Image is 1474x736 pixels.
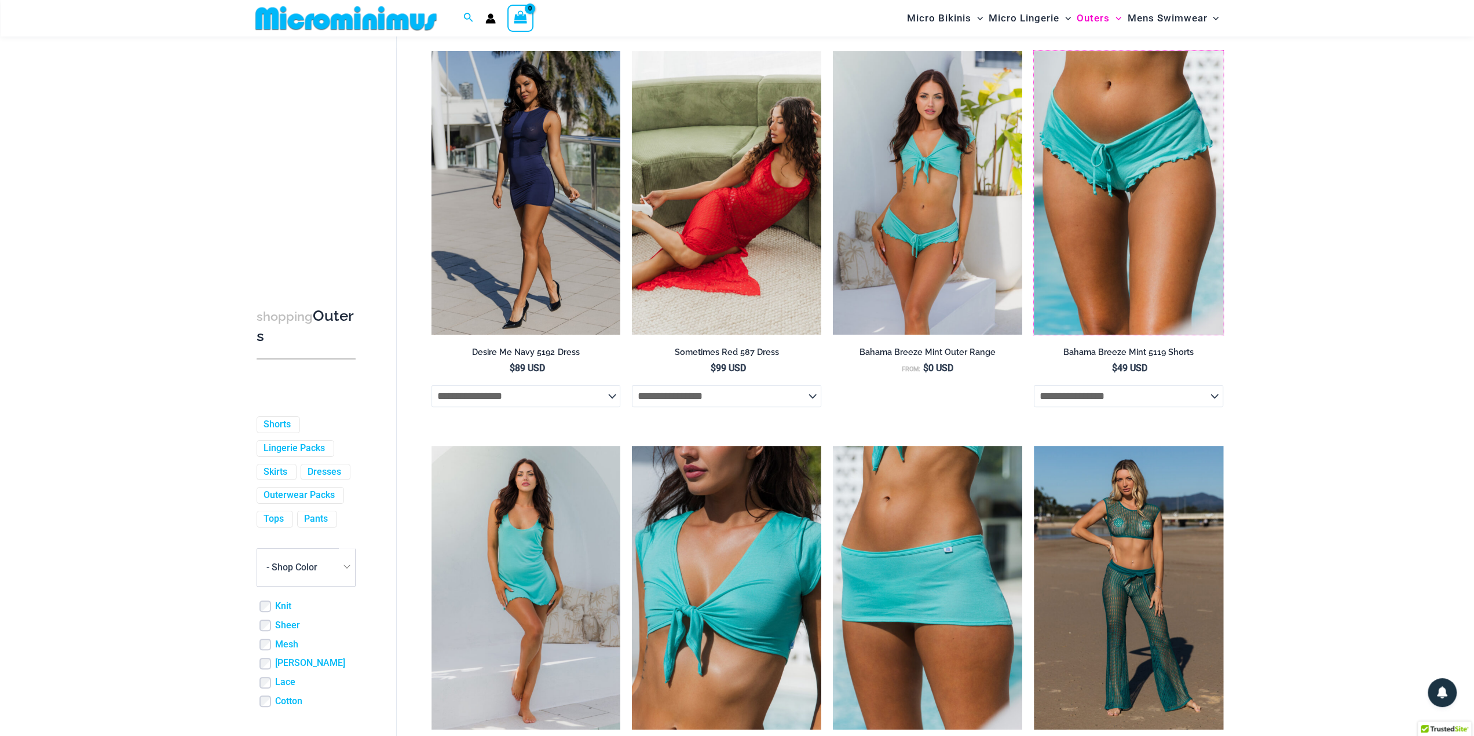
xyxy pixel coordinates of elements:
[833,347,1022,358] h2: Bahama Breeze Mint Outer Range
[275,658,345,670] a: [PERSON_NAME]
[1110,3,1121,33] span: Menu Toggle
[275,620,300,632] a: Sheer
[264,513,284,525] a: Tops
[264,466,287,478] a: Skirts
[632,347,821,362] a: Sometimes Red 587 Dress
[632,446,821,730] a: Bahama Breeze Mint 9116 Crop Top 01Bahama Breeze Mint 9116 Crop Top 02Bahama Breeze Mint 9116 Cro...
[431,446,621,730] img: Bahama Breeze Mint 5867 Dress 01
[304,513,328,525] a: Pants
[1034,446,1223,730] a: Show Stopper Jade 366 Top 5007 pants 03Show Stopper Fuchsia 366 Top 5007 pants 03Show Stopper Fuc...
[431,347,621,358] h2: Desire Me Navy 5192 Dress
[308,466,341,478] a: Dresses
[632,446,821,730] img: Bahama Breeze Mint 9116 Crop Top 01
[711,362,746,374] bdi: 99 USD
[923,362,953,374] bdi: 0 USD
[971,3,983,33] span: Menu Toggle
[1207,3,1219,33] span: Menu Toggle
[1112,362,1147,374] bdi: 49 USD
[257,548,356,587] span: - Shop Color
[431,51,621,335] img: Desire Me Navy 5192 Dress 11
[431,446,621,730] a: Bahama Breeze Mint 5867 Dress 01Bahama Breeze Mint 5867 Dress 03Bahama Breeze Mint 5867 Dress 03
[904,3,986,33] a: Micro BikinisMenu ToggleMenu Toggle
[833,446,1022,730] img: Bahama Breeze Mint 522 Skirt 01
[1112,362,1117,374] span: $
[907,3,971,33] span: Micro Bikinis
[507,5,534,31] a: View Shopping Cart, empty
[463,11,474,25] a: Search icon link
[431,51,621,335] a: Desire Me Navy 5192 Dress 11Desire Me Navy 5192 Dress 09Desire Me Navy 5192 Dress 09
[632,347,821,358] h2: Sometimes Red 587 Dress
[989,3,1059,33] span: Micro Lingerie
[257,309,313,324] span: shopping
[264,419,291,431] a: Shorts
[251,5,441,31] img: MM SHOP LOGO FLAT
[986,3,1074,33] a: Micro LingerieMenu ToggleMenu Toggle
[266,562,317,573] span: - Shop Color
[1059,3,1071,33] span: Menu Toggle
[1034,347,1223,358] h2: Bahama Breeze Mint 5119 Shorts
[275,676,295,689] a: Lace
[902,365,920,373] span: From:
[510,362,515,374] span: $
[275,639,298,651] a: Mesh
[833,51,1022,335] a: Bahama Breeze Mint 9116 Crop Top 5119 Shorts 01v2Bahama Breeze Mint 9116 Crop Top 5119 Shorts 04v...
[833,446,1022,730] a: Bahama Breeze Mint 522 Skirt 01Bahama Breeze Mint 522 Skirt 02Bahama Breeze Mint 522 Skirt 02
[275,600,291,613] a: Knit
[275,695,302,708] a: Cotton
[1034,446,1223,730] img: Show Stopper Jade 366 Top 5007 pants 03
[1034,347,1223,362] a: Bahama Breeze Mint 5119 Shorts
[485,13,496,24] a: Account icon link
[711,362,716,374] span: $
[264,490,335,502] a: Outerwear Packs
[902,2,1224,35] nav: Site Navigation
[1074,3,1124,33] a: OutersMenu ToggleMenu Toggle
[1034,51,1223,335] a: Bahama Breeze Mint 5119 Shorts 01Bahama Breeze Mint 5119 Shorts 02Bahama Breeze Mint 5119 Shorts 02
[257,549,355,586] span: - Shop Color
[257,306,356,346] h3: Outers
[923,362,928,374] span: $
[431,347,621,362] a: Desire Me Navy 5192 Dress
[1124,3,1221,33] a: Mens SwimwearMenu ToggleMenu Toggle
[510,362,545,374] bdi: 89 USD
[833,51,1022,335] img: Bahama Breeze Mint 9116 Crop Top 5119 Shorts 01v2
[632,51,821,335] a: Sometimes Red 587 Dress 10Sometimes Red 587 Dress 09Sometimes Red 587 Dress 09
[833,347,1022,362] a: Bahama Breeze Mint Outer Range
[264,442,325,455] a: Lingerie Packs
[1127,3,1207,33] span: Mens Swimwear
[257,39,361,270] iframe: TrustedSite Certified
[1077,3,1110,33] span: Outers
[632,51,821,335] img: Sometimes Red 587 Dress 10
[1034,51,1223,335] img: Bahama Breeze Mint 5119 Shorts 01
